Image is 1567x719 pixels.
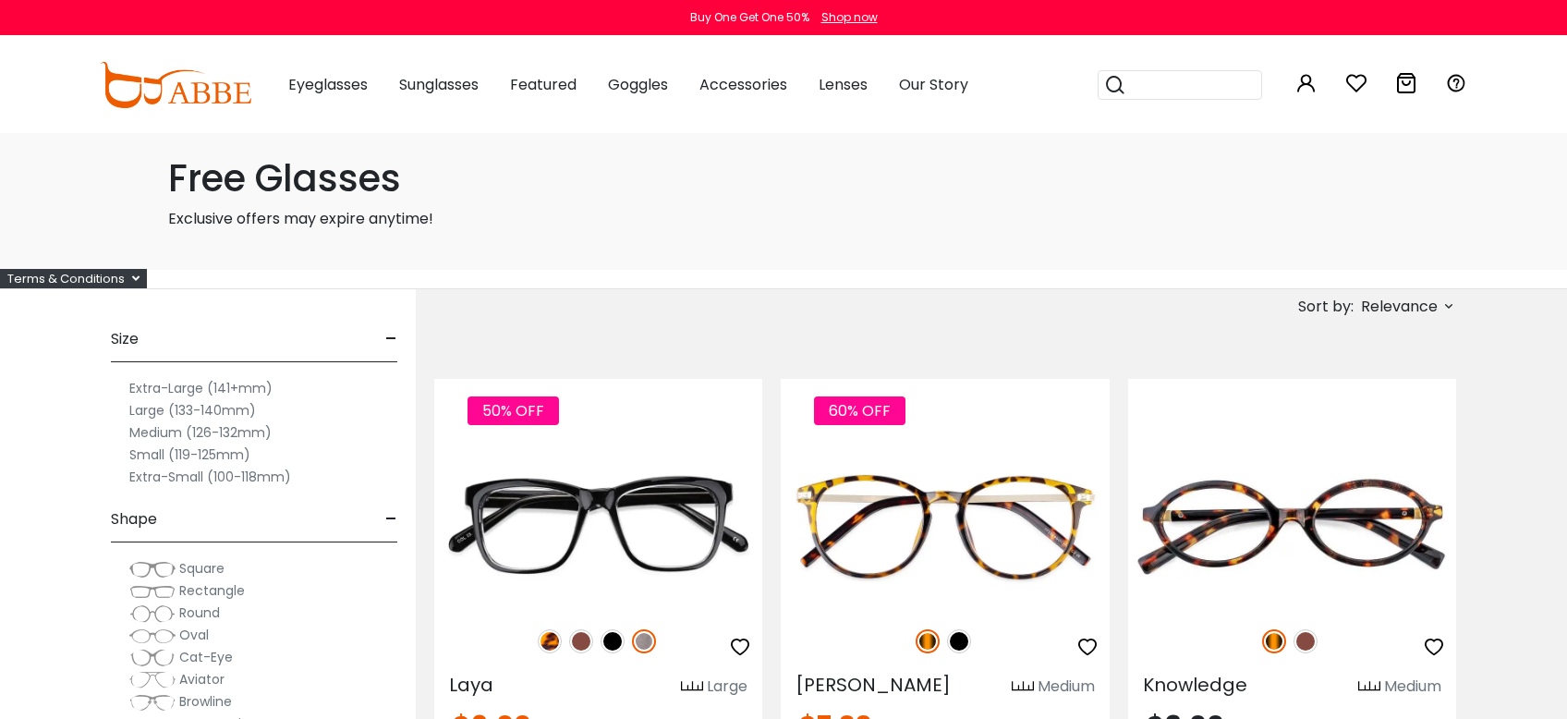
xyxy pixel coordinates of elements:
[179,603,220,622] span: Round
[819,74,868,95] span: Lenses
[399,74,479,95] span: Sunglasses
[168,156,1399,201] h1: Free Glasses
[434,445,762,610] img: Gun Laya - Plastic ,Universal Bridge Fit
[1294,629,1318,653] img: Brown
[947,629,971,653] img: Black
[608,74,668,95] span: Goggles
[1143,672,1247,698] span: Knowledge
[632,629,656,653] img: Gun
[129,377,273,399] label: Extra-Large (141+mm)
[129,671,176,689] img: Aviator.png
[179,692,232,711] span: Browline
[449,672,493,698] span: Laya
[699,74,787,95] span: Accessories
[111,497,157,542] span: Shape
[812,9,878,25] a: Shop now
[111,317,139,361] span: Size
[1358,680,1380,694] img: size ruler
[129,582,176,601] img: Rectangle.png
[129,693,176,712] img: Browline.png
[781,445,1109,610] img: Tortoise Callie - Combination ,Universal Bridge Fit
[1128,445,1456,610] img: Tortoise Knowledge - Acetate ,Universal Bridge Fit
[1038,676,1095,698] div: Medium
[179,626,209,644] span: Oval
[129,560,176,579] img: Square.png
[129,466,291,488] label: Extra-Small (100-118mm)
[796,672,951,698] span: [PERSON_NAME]
[179,648,233,666] span: Cat-Eye
[168,208,1399,230] p: Exclusive offers may expire anytime!
[690,9,809,26] div: Buy One Get One 50%
[129,604,176,623] img: Round.png
[1012,680,1034,694] img: size ruler
[129,649,176,667] img: Cat-Eye.png
[385,317,397,361] span: -
[1298,296,1354,317] span: Sort by:
[1262,629,1286,653] img: Tortoise
[129,444,250,466] label: Small (119-125mm)
[179,670,225,689] span: Aviator
[385,497,397,542] span: -
[569,629,593,653] img: Brown
[1361,290,1438,323] span: Relevance
[179,559,225,578] span: Square
[707,676,747,698] div: Large
[681,680,703,694] img: size ruler
[510,74,577,95] span: Featured
[129,399,256,421] label: Large (133-140mm)
[1384,676,1441,698] div: Medium
[288,74,368,95] span: Eyeglasses
[538,629,562,653] img: Leopard
[468,396,559,425] span: 50% OFF
[179,581,245,600] span: Rectangle
[916,629,940,653] img: Tortoise
[601,629,625,653] img: Black
[129,421,272,444] label: Medium (126-132mm)
[814,396,905,425] span: 60% OFF
[100,62,251,108] img: abbeglasses.com
[821,9,878,26] div: Shop now
[129,627,176,645] img: Oval.png
[899,74,968,95] span: Our Story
